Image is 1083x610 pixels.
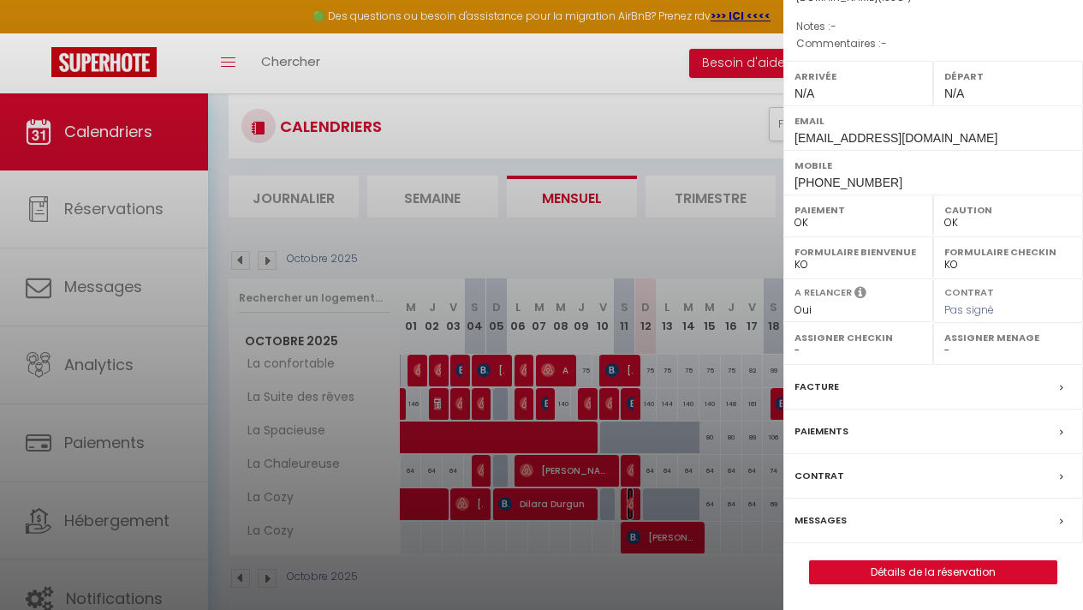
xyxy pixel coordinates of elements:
label: Assigner Menage [944,329,1072,346]
button: Détails de la réservation [809,560,1057,584]
label: Contrat [794,467,844,485]
label: Paiement [794,201,922,218]
label: Facture [794,378,839,396]
p: Notes : [796,18,1070,35]
label: Formulaire Bienvenue [794,243,922,260]
span: N/A [944,87,964,100]
a: Détails de la réservation [810,561,1056,583]
label: Contrat [944,285,994,296]
label: Assigner Checkin [794,329,922,346]
span: - [830,19,836,33]
span: N/A [794,87,814,100]
label: Email [794,112,1072,129]
label: Arrivée [794,68,922,85]
label: Mobile [794,157,1072,174]
label: Départ [944,68,1072,85]
span: [EMAIL_ADDRESS][DOMAIN_NAME] [794,131,997,145]
label: Paiements [794,422,848,440]
label: A relancer [794,285,852,300]
label: Caution [944,201,1072,218]
label: Formulaire Checkin [944,243,1072,260]
i: Sélectionner OUI si vous souhaiter envoyer les séquences de messages post-checkout [854,285,866,304]
span: [PHONE_NUMBER] [794,176,902,189]
span: Pas signé [944,302,994,317]
p: Commentaires : [796,35,1070,52]
label: Messages [794,511,847,529]
span: - [881,36,887,51]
